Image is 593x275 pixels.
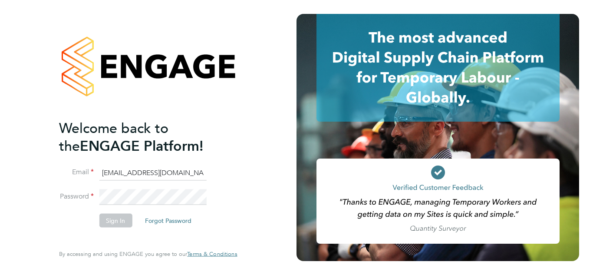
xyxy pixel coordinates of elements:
[59,119,228,155] h2: ENGAGE Platform!
[59,250,237,258] span: By accessing and using ENGAGE you agree to our
[59,192,94,201] label: Password
[59,168,94,177] label: Email
[99,165,206,181] input: Enter your work email...
[138,214,198,228] button: Forgot Password
[99,214,132,228] button: Sign In
[187,251,237,258] a: Terms & Conditions
[59,119,168,154] span: Welcome back to the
